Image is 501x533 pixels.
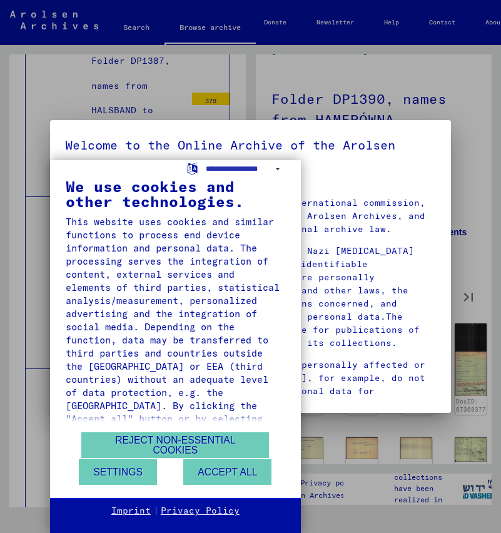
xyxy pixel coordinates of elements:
[66,179,285,209] div: We use cookies and other technologies.
[161,505,240,517] a: Privacy Policy
[183,459,271,485] button: Accept all
[79,459,157,485] button: Settings
[66,215,285,504] div: This website uses cookies and similar functions to process end device information and personal da...
[81,432,269,458] button: Reject non-essential cookies
[111,505,151,517] a: Imprint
